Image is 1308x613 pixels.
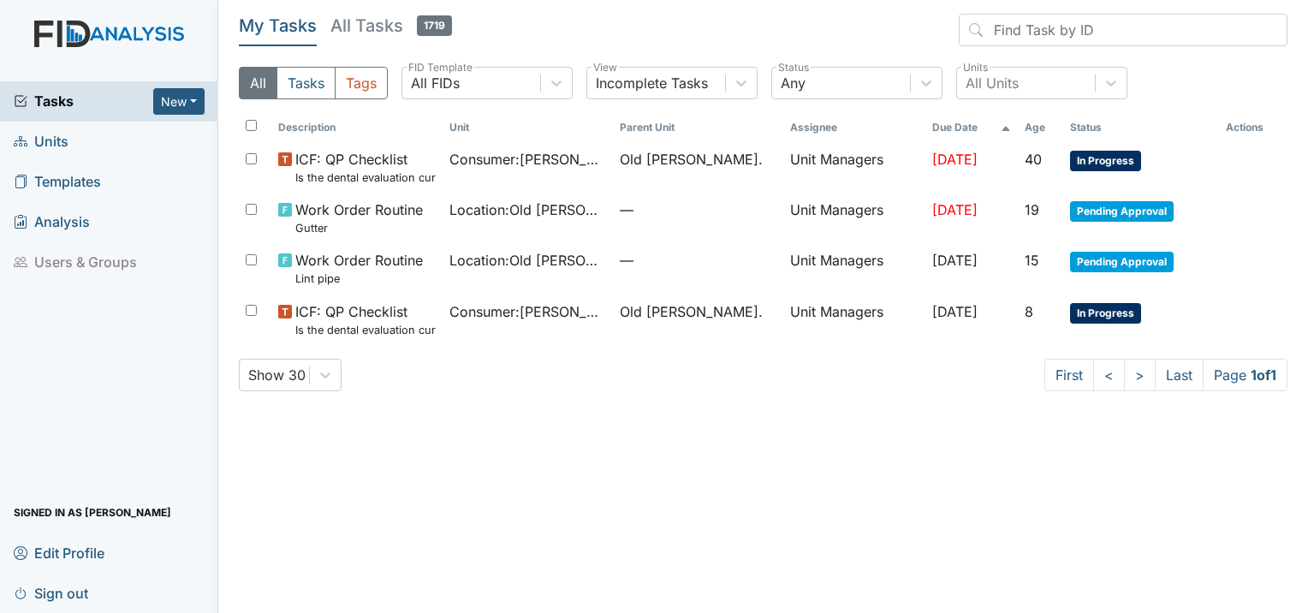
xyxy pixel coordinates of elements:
span: 1719 [417,15,452,36]
strong: 1 of 1 [1251,366,1276,384]
span: 40 [1025,151,1042,168]
td: Unit Managers [783,295,925,345]
span: [DATE] [932,303,978,320]
span: Templates [14,169,101,195]
nav: task-pagination [1044,359,1287,391]
th: Toggle SortBy [1018,113,1063,142]
small: Is the dental evaluation current? (document the date, oral rating, and goal # if needed in the co... [295,322,435,338]
span: Edit Profile [14,539,104,566]
small: Gutter [295,220,423,236]
small: Is the dental evaluation current? (document the date, oral rating, and goal # if needed in the co... [295,170,435,186]
input: Find Task by ID [959,14,1287,46]
a: First [1044,359,1094,391]
th: Assignee [783,113,925,142]
span: Pending Approval [1070,201,1174,222]
span: Work Order Routine Lint pipe [295,250,423,287]
th: Actions [1219,113,1287,142]
span: Consumer : [PERSON_NAME] [449,301,606,322]
div: Type filter [239,67,388,99]
a: > [1124,359,1156,391]
span: Units [14,128,68,155]
th: Toggle SortBy [271,113,442,142]
th: Toggle SortBy [613,113,783,142]
div: Any [781,73,806,93]
button: New [153,88,205,115]
span: 19 [1025,201,1039,218]
a: Last [1155,359,1204,391]
a: Tasks [14,91,153,111]
span: — [620,250,776,271]
small: Lint pipe [295,271,423,287]
span: Old [PERSON_NAME]. [620,301,763,322]
span: Work Order Routine Gutter [295,199,423,236]
td: Unit Managers [783,142,925,193]
div: All Units [966,73,1019,93]
span: Pending Approval [1070,252,1174,272]
span: Old [PERSON_NAME]. [620,149,763,170]
span: [DATE] [932,252,978,269]
span: 8 [1025,303,1033,320]
span: ICF: QP Checklist Is the dental evaluation current? (document the date, oral rating, and goal # i... [295,301,435,338]
span: Sign out [14,580,88,606]
input: Toggle All Rows Selected [246,120,257,131]
span: ICF: QP Checklist Is the dental evaluation current? (document the date, oral rating, and goal # i... [295,149,435,186]
td: Unit Managers [783,193,925,243]
div: Show 30 [248,365,306,385]
div: All FIDs [411,73,460,93]
h5: My Tasks [239,14,317,38]
div: Incomplete Tasks [596,73,708,93]
span: Page [1203,359,1287,391]
span: Consumer : [PERSON_NAME] [449,149,606,170]
button: All [239,67,277,99]
th: Toggle SortBy [1063,113,1219,142]
span: In Progress [1070,303,1141,324]
button: Tags [335,67,388,99]
td: Unit Managers [783,243,925,294]
a: < [1093,359,1125,391]
span: — [620,199,776,220]
span: [DATE] [932,151,978,168]
span: [DATE] [932,201,978,218]
span: Location : Old [PERSON_NAME]. [449,199,606,220]
span: Analysis [14,209,90,235]
span: In Progress [1070,151,1141,171]
h5: All Tasks [330,14,452,38]
span: 15 [1025,252,1039,269]
th: Toggle SortBy [443,113,613,142]
span: Signed in as [PERSON_NAME] [14,499,171,526]
th: Toggle SortBy [925,113,1018,142]
button: Tasks [276,67,336,99]
span: Location : Old [PERSON_NAME]. [449,250,606,271]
